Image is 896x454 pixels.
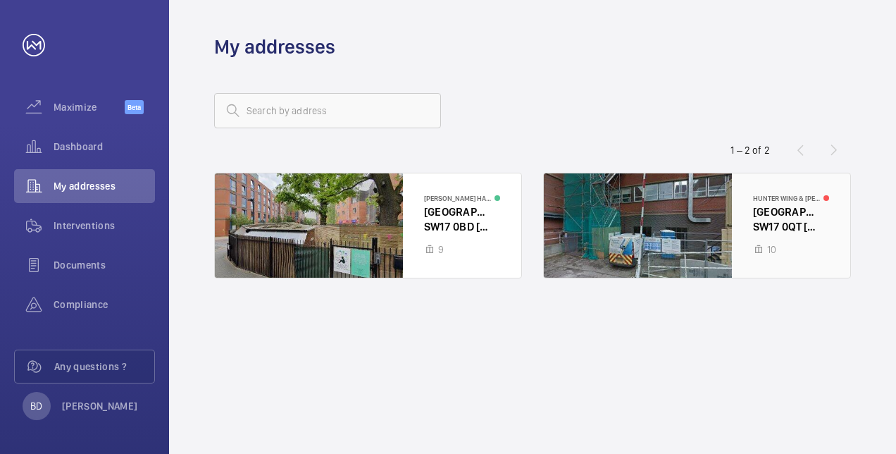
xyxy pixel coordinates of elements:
span: Beta [125,100,144,114]
div: 1 – 2 of 2 [730,143,770,157]
h1: My addresses [214,34,335,60]
span: Any questions ? [54,360,154,374]
p: BD [30,399,42,413]
span: Compliance [54,297,155,312]
span: Dashboard [54,140,155,154]
span: My addresses [54,179,155,193]
span: Maximize [54,100,125,114]
p: [PERSON_NAME] [62,399,138,413]
span: Interventions [54,219,155,233]
input: Search by address [214,93,441,128]
span: Documents [54,258,155,272]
